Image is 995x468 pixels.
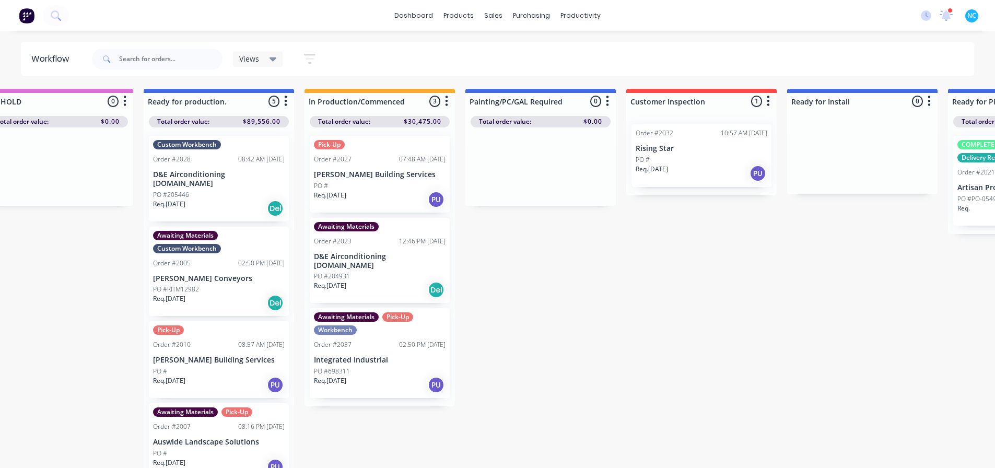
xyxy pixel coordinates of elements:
span: Views [239,53,259,64]
p: Auswide Landscape Solutions [153,438,285,447]
p: Req. [DATE] [314,191,346,200]
p: Req. [957,204,970,213]
div: 10:57 AM [DATE] [721,128,767,138]
span: $0.00 [101,117,120,126]
p: D&E Airconditioning [DOMAIN_NAME] [153,170,285,188]
p: PO # [636,155,650,165]
div: Order #2023 [314,237,352,246]
div: Order #2010 [153,340,191,349]
p: D&E Airconditioning [DOMAIN_NAME] [314,252,446,270]
img: Factory [19,8,34,24]
div: Order #2037 [314,340,352,349]
p: PO # [153,367,167,376]
div: Del [267,295,284,311]
p: Req. [DATE] [314,376,346,385]
span: Total order value: [479,117,531,126]
div: Order #2005 [153,259,191,268]
div: Workflow [31,53,74,65]
div: Order #2007 [153,422,191,431]
div: PU [428,191,444,208]
div: Pick-Up [153,325,184,335]
div: Order #2028 [153,155,191,164]
div: 02:50 PM [DATE] [399,340,446,349]
div: Awaiting Materials [153,407,218,417]
div: 08:16 PM [DATE] [238,422,285,431]
div: 07:48 AM [DATE] [399,155,446,164]
span: $89,556.00 [243,117,280,126]
div: Awaiting MaterialsOrder #202312:46 PM [DATE]D&E Airconditioning [DOMAIN_NAME]PO #204931Req.[DATE]Del [310,218,450,303]
div: 08:42 AM [DATE] [238,155,285,164]
p: Req. [DATE] [153,294,185,303]
span: Total order value: [318,117,370,126]
div: PU [428,377,444,393]
div: 12:46 PM [DATE] [399,237,446,246]
p: Integrated Industrial [314,356,446,365]
div: PU [267,377,284,393]
p: [PERSON_NAME] Building Services [314,170,446,179]
div: Pick-Up [314,140,345,149]
div: Order #203210:57 AM [DATE]Rising StarPO #Req.[DATE]PU [631,124,771,187]
p: Req. [DATE] [153,458,185,467]
p: Req. [DATE] [153,376,185,385]
div: Custom Workbench [153,244,221,253]
div: Awaiting Materials [314,222,379,231]
div: Awaiting Materials [153,231,218,240]
p: PO #RITM12982 [153,285,199,294]
div: Workbench [314,325,357,335]
div: Pick-UpOrder #202707:48 AM [DATE][PERSON_NAME] Building ServicesPO #Req.[DATE]PU [310,136,450,213]
div: Pick-Up [382,312,413,322]
div: Pick-UpOrder #201008:57 AM [DATE][PERSON_NAME] Building ServicesPO #Req.[DATE]PU [149,321,289,398]
div: 02:50 PM [DATE] [238,259,285,268]
div: purchasing [508,8,555,24]
div: 08:57 AM [DATE] [238,340,285,349]
p: PO #698311 [314,367,350,376]
div: Order #2027 [314,155,352,164]
div: Order #2032 [636,128,673,138]
div: productivity [555,8,606,24]
div: Del [267,200,284,217]
p: Req. [DATE] [314,281,346,290]
p: [PERSON_NAME] Building Services [153,356,285,365]
div: Awaiting MaterialsCustom WorkbenchOrder #200502:50 PM [DATE][PERSON_NAME] ConveyorsPO #RITM12982R... [149,227,289,317]
div: Pick-Up [221,407,252,417]
p: Req. [DATE] [153,200,185,209]
p: PO #205446 [153,190,189,200]
p: Req. [DATE] [636,165,668,174]
div: Awaiting Materials [314,312,379,322]
p: Rising Star [636,144,767,153]
p: PO #204931 [314,272,350,281]
input: Search for orders... [119,49,223,69]
div: PU [750,165,766,182]
span: NC [967,11,976,20]
div: Del [428,282,444,298]
div: Custom Workbench [153,140,221,149]
div: Order #2021 [957,168,995,177]
div: products [438,8,479,24]
span: $0.00 [583,117,602,126]
div: Awaiting MaterialsPick-UpWorkbenchOrder #203702:50 PM [DATE]Integrated IndustrialPO #698311Req.[D... [310,308,450,398]
p: PO # [153,449,167,458]
p: PO # [314,181,328,191]
span: Total order value: [157,117,209,126]
a: dashboard [389,8,438,24]
div: Custom WorkbenchOrder #202808:42 AM [DATE]D&E Airconditioning [DOMAIN_NAME]PO #205446Req.[DATE]Del [149,136,289,221]
p: [PERSON_NAME] Conveyors [153,274,285,283]
span: $30,475.00 [404,117,441,126]
div: sales [479,8,508,24]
